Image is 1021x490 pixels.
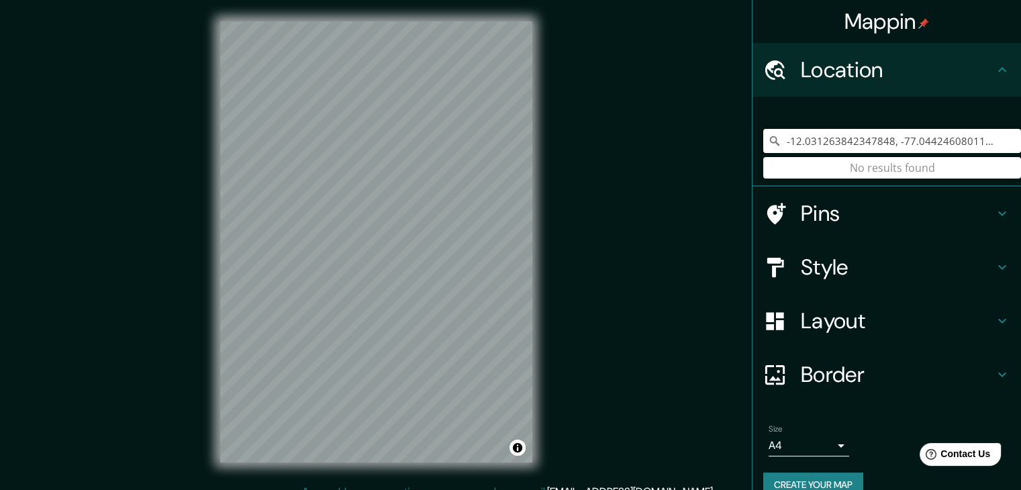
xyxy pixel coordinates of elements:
canvas: Map [220,21,532,462]
h4: Location [801,56,994,83]
h4: Pins [801,200,994,227]
div: Border [752,348,1021,401]
h4: Border [801,361,994,388]
h4: Style [801,254,994,281]
iframe: Help widget launcher [902,438,1006,475]
div: Layout [752,294,1021,348]
button: Toggle attribution [509,440,526,456]
input: Pick your city or area [763,129,1021,153]
img: pin-icon.png [918,18,929,29]
div: Location [752,43,1021,97]
label: Size [769,424,783,435]
h4: Layout [801,307,994,334]
div: A4 [769,435,849,456]
div: Pins [752,187,1021,240]
div: No results found [763,157,1021,179]
h4: Mappin [844,8,930,35]
div: Style [752,240,1021,294]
